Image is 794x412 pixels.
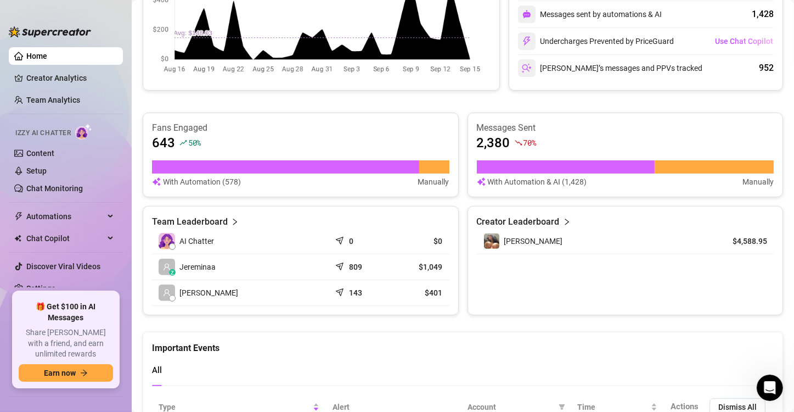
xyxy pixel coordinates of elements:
[18,74,42,98] img: :slightly_frowning_face:
[26,184,83,193] a: Chat Monitoring
[718,403,757,411] span: Dismiss All
[714,32,774,50] button: Use Chat Copilot
[15,128,71,138] span: Izzy AI Chatter
[477,134,510,152] article: 2,380
[17,328,26,337] button: Emoji picker
[188,324,206,341] button: Send a message…
[518,5,662,23] div: Messages sent by automations & AI
[152,332,774,355] div: Important Events
[172,4,193,25] button: Home
[349,236,353,247] article: 0
[523,137,536,148] span: 70 %
[522,36,532,46] img: svg%3e
[396,287,442,298] article: $401
[396,236,442,247] article: $0
[53,14,102,25] p: Active [DATE]
[163,263,171,271] span: user
[188,137,201,148] span: 50 %
[26,52,47,60] a: Home
[18,103,171,136] div: Unfortunately, your order has been declined by our payment processor, PayPro Global.
[152,215,228,229] article: Team Leaderboard
[26,69,114,87] a: Creator Analytics
[18,141,171,174] div: Please to resolve this.
[152,365,162,375] span: All
[18,179,171,211] div: To speed things up, please give them your Order ID: 38021261
[52,328,61,337] button: Upload attachment
[18,58,171,69] div: Your order didn’t go through
[9,35,180,304] div: Hi [PERSON_NAME],Your order didn’t go through:slightly_frowning_face:Unfortunately, your order ha...
[14,212,23,221] span: thunderbolt
[335,234,346,245] span: send
[742,176,774,188] article: Manually
[179,139,187,147] span: rise
[19,364,113,382] button: Earn nowarrow-right
[518,32,674,50] div: Undercharges Prevented by PriceGuard
[18,41,171,52] div: Hi [PERSON_NAME],
[477,215,560,229] article: Creator Leaderboard
[53,5,125,14] h1: [PERSON_NAME]
[522,10,531,19] img: svg%3e
[477,176,486,188] img: svg%3e
[335,260,346,271] span: send
[26,230,104,247] span: Chat Copilot
[26,149,54,158] a: Content
[19,327,113,360] span: Share [PERSON_NAME] with a friend, and earn unlimited rewards
[335,286,346,297] span: send
[179,235,214,247] span: AI Chatter
[152,134,175,152] article: 643
[9,35,211,329] div: Ella says…
[159,233,175,249] img: izzy-ai-chatter-avatar-DDCN_rTZ.svg
[671,402,699,411] span: Actions
[349,287,362,298] article: 143
[717,236,767,247] article: $4,588.95
[26,166,47,175] a: Setup
[515,139,522,147] span: fall
[70,328,78,337] button: Start recording
[163,176,241,188] article: With Automation (578)
[163,289,171,297] span: user
[26,96,80,104] a: Team Analytics
[752,8,774,21] div: 1,428
[31,6,49,24] img: Profile image for Ella
[396,261,442,272] article: $1,049
[26,208,104,225] span: Automations
[35,328,43,337] button: Gif picker
[75,124,92,140] img: AI Chatter
[169,269,176,276] div: z
[42,153,126,162] a: contact PayPro Global
[484,233,499,249] img: Mina
[19,302,113,323] span: 🎁 Get $100 in AI Messages
[179,261,216,273] span: Jereminaa
[18,254,171,297] div: If you need any further assistance, just drop us a message here, and we'll be happy to help you o...
[715,37,773,46] span: Use Chat Copilot
[179,287,238,299] span: [PERSON_NAME]
[26,284,55,293] a: Settings
[9,26,91,37] img: logo-BBDzfeDw.svg
[518,59,702,77] div: [PERSON_NAME]’s messages and PPVs tracked
[759,62,774,75] div: 952
[18,217,171,249] div: You can also try again with a different payment method.
[9,305,210,324] textarea: Message…
[193,4,212,24] div: Close
[26,262,100,271] a: Discover Viral Videos
[349,261,362,272] article: 809
[757,375,783,401] iframe: Intercom live chat
[152,122,449,134] article: Fans Engaged
[44,369,76,377] span: Earn now
[477,122,774,134] article: Messages Sent
[418,176,449,188] article: Manually
[14,235,21,242] img: Chat Copilot
[7,4,28,25] button: go back
[522,63,532,73] img: svg%3e
[231,215,239,229] span: right
[563,215,571,229] span: right
[152,176,161,188] img: svg%3e
[559,404,565,410] span: filter
[504,237,563,246] span: [PERSON_NAME]
[80,369,88,377] span: arrow-right
[488,176,587,188] article: With Automation & AI (1,428)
